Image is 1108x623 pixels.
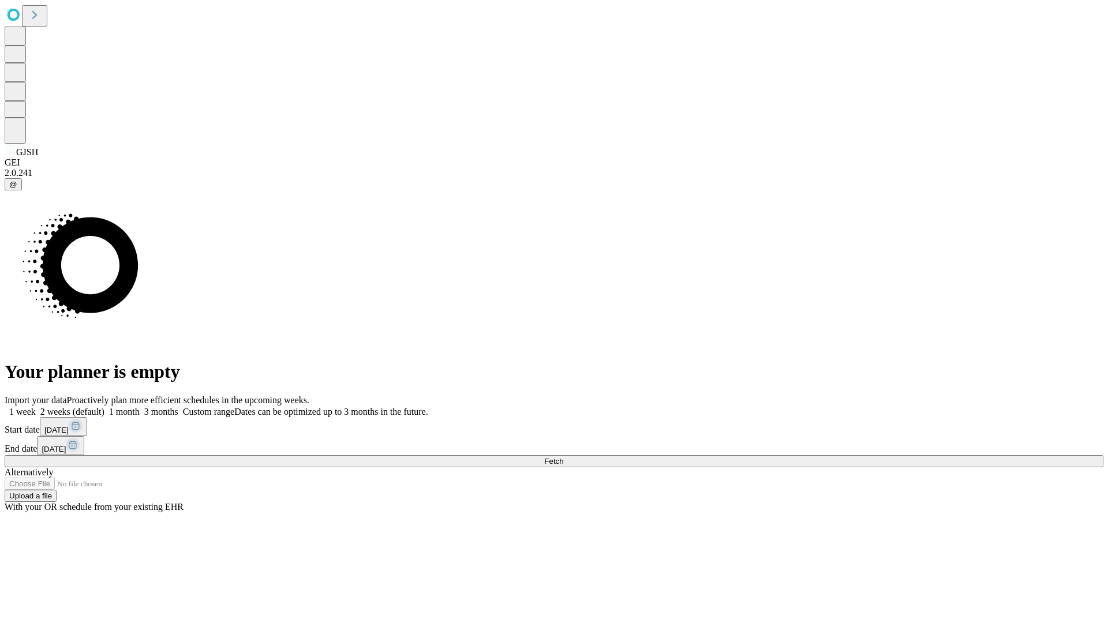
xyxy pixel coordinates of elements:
span: 1 week [9,407,36,416]
h1: Your planner is empty [5,361,1103,382]
div: Start date [5,417,1103,436]
button: @ [5,178,22,190]
span: 3 months [144,407,178,416]
span: GJSH [16,147,38,157]
span: Proactively plan more efficient schedules in the upcoming weeks. [67,395,309,405]
div: 2.0.241 [5,168,1103,178]
span: [DATE] [44,426,69,434]
span: 2 weeks (default) [40,407,104,416]
span: With your OR schedule from your existing EHR [5,502,184,512]
span: Fetch [544,457,563,466]
div: GEI [5,157,1103,168]
span: Dates can be optimized up to 3 months in the future. [234,407,428,416]
button: [DATE] [37,436,84,455]
div: End date [5,436,1103,455]
span: Custom range [183,407,234,416]
span: Import your data [5,395,67,405]
span: [DATE] [42,445,66,453]
span: Alternatively [5,467,53,477]
button: [DATE] [40,417,87,436]
span: @ [9,180,17,189]
button: Fetch [5,455,1103,467]
button: Upload a file [5,490,57,502]
span: 1 month [109,407,140,416]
